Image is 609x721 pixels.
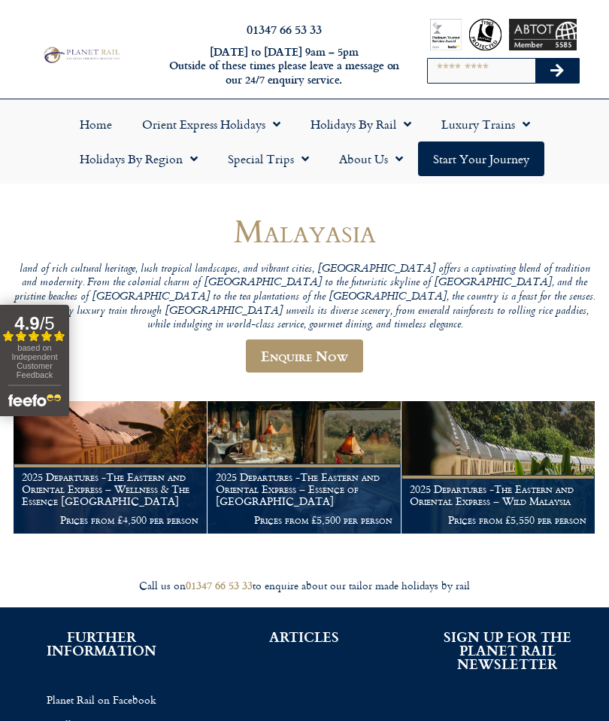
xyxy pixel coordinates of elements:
a: Holidays by Region [65,141,213,176]
p: Prices from £5,550 per person [410,514,586,526]
a: Home [65,107,127,141]
p: Prices from £5,500 per person [216,514,392,526]
button: Search [535,59,579,83]
a: Holidays by Rail [295,107,426,141]
img: Planet Rail Train Holidays Logo [41,45,122,65]
a: Planet Rail on Facebook [23,687,180,712]
a: 01347 66 53 33 [186,577,253,593]
a: 01347 66 53 33 [247,20,322,38]
a: About Us [324,141,418,176]
a: Start your Journey [418,141,544,176]
h1: Malayasia [14,213,595,248]
h1: 2025 Departures -The Eastern and Oriental Express – Wellness & The Essence [GEOGRAPHIC_DATA] [22,471,198,507]
a: Luxury Trains [426,107,545,141]
h2: SIGN UP FOR THE PLANET RAIL NEWSLETTER [429,630,586,671]
h2: FURTHER INFORMATION [23,630,180,657]
h2: ARTICLES [226,630,383,643]
div: Call us on to enquire about our tailor made holidays by rail [8,579,601,593]
a: Special Trips [213,141,324,176]
h6: [DATE] to [DATE] 9am – 5pm Outside of these times please leave a message on our 24/7 enquiry serv... [166,45,402,87]
h1: 2025 Departures -The Eastern and Oriental Express – Essence of [GEOGRAPHIC_DATA] [216,471,392,507]
a: 2025 Departures -The Eastern and Oriental Express – Wellness & The Essence [GEOGRAPHIC_DATA] Pric... [14,401,208,534]
a: Orient Express Holidays [127,107,295,141]
a: 2025 Departures -The Eastern and Oriental Express – Wild Malaysia Prices from £5,550 per person [401,401,595,534]
a: Enquire Now [246,339,363,373]
nav: Menu [8,107,601,176]
p: Prices from £4,500 per person [22,514,198,526]
p: land of rich cultural heritage, lush tropical landscapes, and vibrant cities, [GEOGRAPHIC_DATA] o... [14,263,595,333]
a: 2025 Departures -The Eastern and Oriental Express – Essence of [GEOGRAPHIC_DATA] Prices from £5,5... [208,401,401,534]
h1: 2025 Departures -The Eastern and Oriental Express – Wild Malaysia [410,483,586,507]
